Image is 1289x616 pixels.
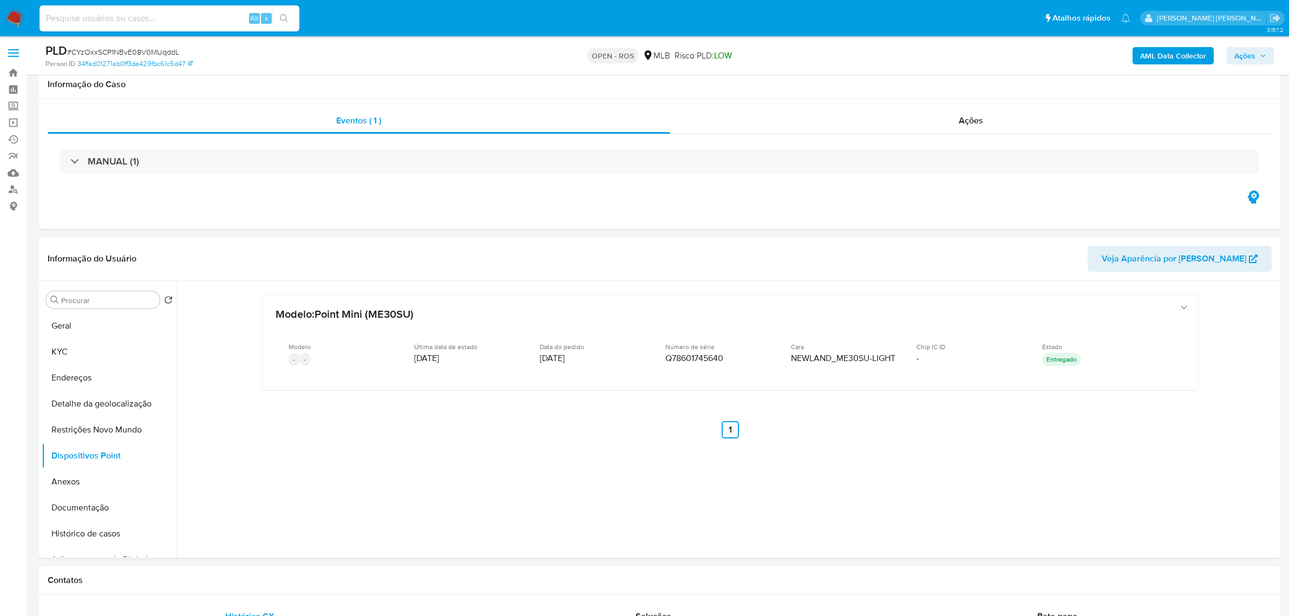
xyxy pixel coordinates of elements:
[42,339,177,365] button: KYC
[164,296,173,307] button: Retornar ao pedido padrão
[1121,14,1130,23] a: Notificações
[48,253,136,264] h1: Informação do Usuário
[61,296,155,305] input: Procurar
[42,495,177,521] button: Documentação
[50,296,59,304] button: Procurar
[48,79,1272,90] h1: Informação do Caso
[1133,47,1214,64] button: AML Data Collector
[1227,47,1274,64] button: Ações
[40,11,299,25] input: Pesquise usuários ou casos...
[42,417,177,443] button: Restrições Novo Mundo
[42,443,177,469] button: Dispositivos Point
[714,49,732,62] span: LOW
[45,59,75,69] b: Person ID
[643,50,670,62] div: MLB
[1157,13,1266,23] p: emerson.gomes@mercadopago.com.br
[1234,47,1255,64] span: Ações
[1052,12,1110,24] span: Atalhos rápidos
[265,13,268,23] span: s
[587,48,638,63] p: OPEN - ROS
[42,365,177,391] button: Endereços
[42,547,177,573] button: Adiantamentos de Dinheiro
[1140,47,1206,64] b: AML Data Collector
[1102,246,1246,272] span: Veja Aparência por [PERSON_NAME]
[88,155,139,167] h3: MANUAL (1)
[48,575,1272,586] h1: Contatos
[1270,12,1281,24] a: Sair
[42,521,177,547] button: Histórico de casos
[42,313,177,339] button: Geral
[67,47,179,57] span: # CYzOxxSCP1NBvE08V0MUqddL
[45,42,67,59] b: PLD
[959,114,983,127] span: Ações
[42,391,177,417] button: Detalhe da geolocalização
[61,149,1259,174] div: MANUAL (1)
[77,59,193,69] a: 34ffad01271ab0ff3da429fbc61c5d47
[336,114,381,127] span: Eventos ( 1 )
[1088,246,1272,272] button: Veja Aparência por [PERSON_NAME]
[273,11,295,26] button: search-icon
[675,50,732,62] span: Risco PLD:
[42,469,177,495] button: Anexos
[250,13,259,23] span: Alt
